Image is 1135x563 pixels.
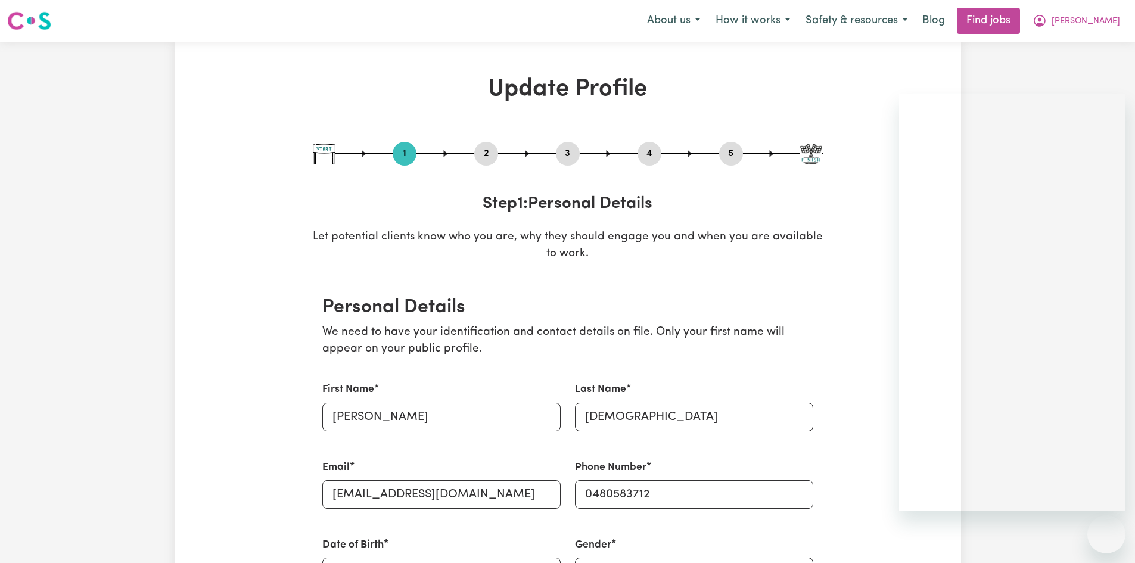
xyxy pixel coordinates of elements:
label: Last Name [575,382,626,397]
button: Safety & resources [798,8,915,33]
button: Go to step 2 [474,146,498,161]
label: Date of Birth [322,537,384,553]
span: [PERSON_NAME] [1052,15,1120,28]
button: Go to step 4 [638,146,661,161]
button: About us [639,8,708,33]
a: Find jobs [957,8,1020,34]
h3: Step 1 : Personal Details [313,194,823,214]
p: Let potential clients know who you are, why they should engage you and when you are available to ... [313,229,823,263]
label: Email [322,460,350,475]
label: First Name [322,382,374,397]
a: Careseekers logo [7,7,51,35]
iframe: Messaging window [899,94,1125,511]
img: Careseekers logo [7,10,51,32]
button: Go to step 5 [719,146,743,161]
label: Gender [575,537,611,553]
h1: Update Profile [313,75,823,104]
button: How it works [708,8,798,33]
button: My Account [1025,8,1128,33]
label: Phone Number [575,460,646,475]
button: Go to step 1 [393,146,416,161]
h2: Personal Details [322,296,813,319]
a: Blog [915,8,952,34]
button: Go to step 3 [556,146,580,161]
iframe: Button to launch messaging window, conversation in progress [1087,515,1125,553]
p: We need to have your identification and contact details on file. Only your first name will appear... [322,324,813,359]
